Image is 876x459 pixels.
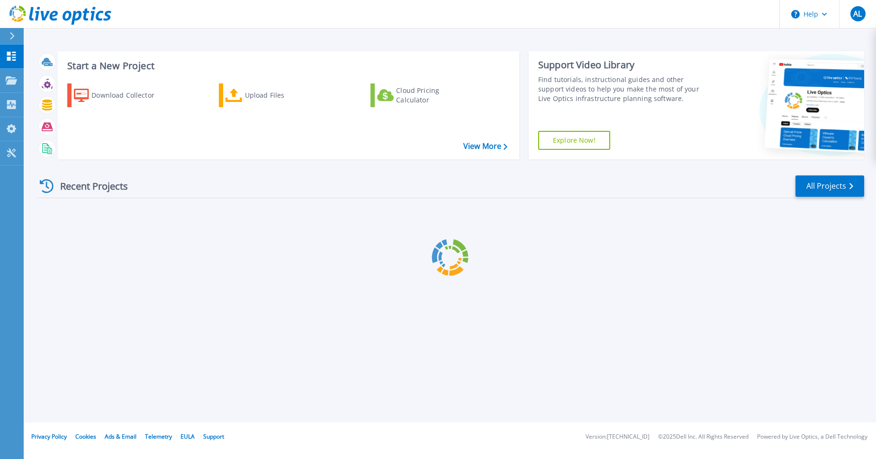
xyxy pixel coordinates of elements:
a: Privacy Policy [31,432,67,441]
li: Powered by Live Optics, a Dell Technology [757,434,867,440]
li: Version: [TECHNICAL_ID] [586,434,650,440]
div: Find tutorials, instructional guides and other support videos to help you make the most of your L... [538,75,709,103]
a: Cookies [75,432,96,441]
a: EULA [181,432,195,441]
a: Support [203,432,224,441]
a: Ads & Email [105,432,136,441]
div: Upload Files [245,86,321,105]
a: Explore Now! [538,131,610,150]
a: Upload Files [219,83,325,107]
h3: Start a New Project [67,61,507,71]
li: © 2025 Dell Inc. All Rights Reserved [658,434,749,440]
a: View More [463,142,507,151]
span: AL [853,10,862,18]
div: Cloud Pricing Calculator [396,86,472,105]
a: All Projects [795,175,864,197]
a: Telemetry [145,432,172,441]
div: Recent Projects [36,174,141,198]
a: Download Collector [67,83,173,107]
div: Download Collector [91,86,167,105]
a: Cloud Pricing Calculator [370,83,476,107]
div: Support Video Library [538,59,709,71]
